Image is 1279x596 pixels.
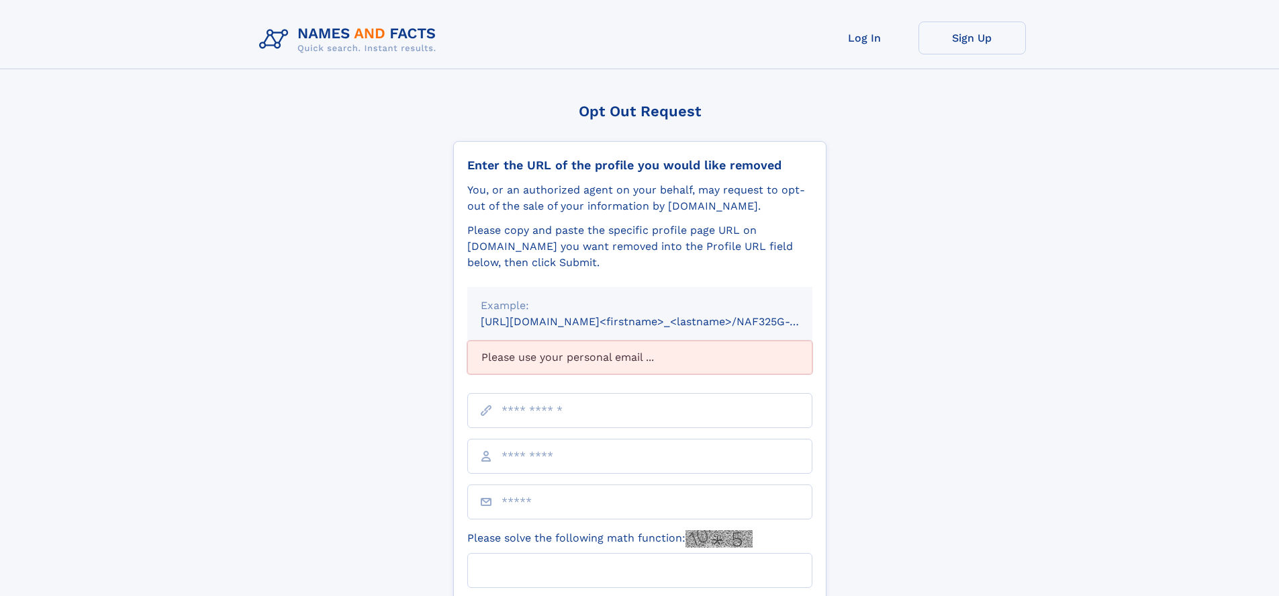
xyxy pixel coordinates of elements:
div: Enter the URL of the profile you would like removed [467,158,812,173]
label: Please solve the following math function: [467,530,753,548]
div: Please use your personal email ... [467,341,812,374]
a: Sign Up [918,22,1026,54]
div: You, or an authorized agent on your behalf, may request to opt-out of the sale of your informatio... [467,182,812,214]
img: Logo Names and Facts [254,22,447,58]
div: Example: [481,298,799,314]
div: Opt Out Request [453,103,826,120]
a: Log In [811,22,918,54]
div: Please copy and paste the specific profile page URL on [DOMAIN_NAME] you want removed into the Pr... [467,222,812,271]
small: [URL][DOMAIN_NAME]<firstname>_<lastname>/NAF325G-xxxxxxxx [481,315,838,328]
